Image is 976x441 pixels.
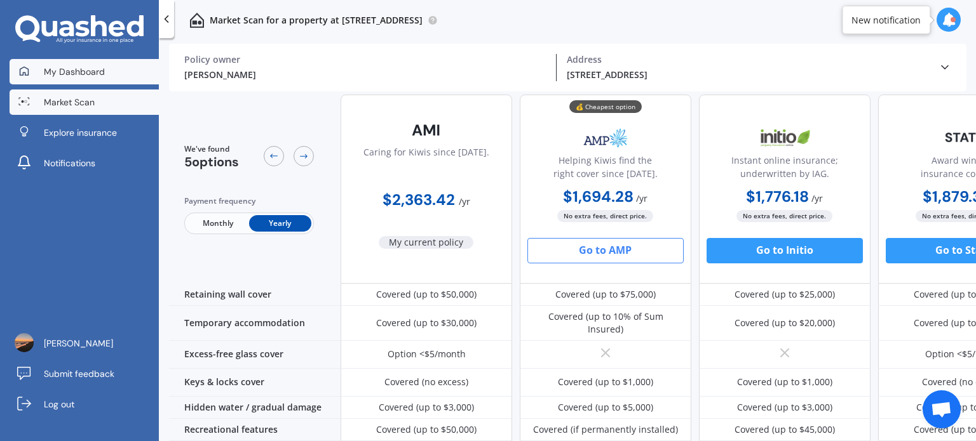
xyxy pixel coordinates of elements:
div: Covered (up to $75,000) [555,288,656,301]
div: Option <$5/month [388,348,466,360]
button: Go to AMP [527,238,684,263]
div: New notification [851,13,921,26]
a: My Dashboard [10,59,159,84]
div: Temporary accommodation [169,306,341,341]
div: Covered (up to $5,000) [558,401,653,414]
span: 5 options [184,154,239,170]
a: Log out [10,392,159,417]
b: $1,694.28 [564,187,634,206]
img: Initio.webp [743,122,827,154]
div: [STREET_ADDRESS] [567,68,928,81]
div: 💰 Cheapest option [569,100,642,113]
div: Covered (up to 10% of Sum Insured) [529,310,682,336]
img: AMI-text-1.webp [384,114,468,146]
div: Covered (no excess) [384,376,468,388]
span: No extra fees, direct price. [737,210,833,222]
div: Hidden water / gradual damage [169,397,341,419]
div: [PERSON_NAME] [184,68,546,81]
a: Explore insurance [10,120,159,145]
div: Covered (up to $50,000) [376,288,477,301]
div: Covered (up to $50,000) [376,423,477,436]
div: Covered (up to $1,000) [558,376,653,388]
span: / yr [459,195,470,207]
div: Covered (if permanently installed) [533,423,678,436]
span: Monthly [187,215,249,232]
div: Excess-free glass cover [169,341,341,369]
div: Address [567,54,928,65]
img: home-and-contents.b802091223b8502ef2dd.svg [189,13,205,28]
span: No extra fees, direct price. [558,210,654,222]
div: Payment frequency [184,195,314,207]
img: ACg8ocIMYHwBSVlxKqquSB6OGxI3eYjycZb9IrLFaViDh7_LyTQYkvmm0A=s96-c [15,333,34,352]
a: Notifications [10,150,159,176]
span: Log out [44,398,74,411]
span: / yr [637,192,648,204]
span: Notifications [44,157,95,169]
b: $2,363.42 [383,190,455,209]
div: Covered (up to $25,000) [735,288,835,301]
div: Covered (up to $3,000) [737,401,832,414]
span: Submit feedback [44,367,114,380]
div: Retaining wall cover [169,284,341,306]
span: / yr [812,192,823,204]
span: Yearly [249,215,311,232]
div: Covered (up to $3,000) [379,401,474,414]
div: Policy owner [184,54,546,65]
a: Submit feedback [10,361,159,386]
span: [PERSON_NAME] [44,337,113,350]
div: Covered (up to $30,000) [376,317,477,329]
span: My current policy [379,236,474,249]
p: Market Scan for a property at [STREET_ADDRESS] [210,14,423,27]
span: Market Scan [44,96,95,109]
div: Covered (up to $1,000) [737,376,832,388]
div: Keys & locks cover [169,369,341,397]
img: AMP.webp [564,122,647,154]
div: Covered (up to $45,000) [735,423,835,436]
span: My Dashboard [44,65,105,78]
b: $1,776.18 [747,187,810,206]
a: [PERSON_NAME] [10,331,159,356]
span: We've found [184,143,239,155]
span: Explore insurance [44,126,117,139]
div: Recreational features [169,419,341,441]
a: Market Scan [10,89,159,115]
button: Go to Initio [707,238,863,263]
div: Helping Kiwis find the right cover since [DATE]. [531,154,681,185]
div: Covered (up to $20,000) [735,317,835,329]
div: Caring for Kiwis since [DATE]. [363,145,489,177]
a: Open chat [923,390,961,428]
div: Instant online insurance; underwritten by IAG. [710,154,860,185]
